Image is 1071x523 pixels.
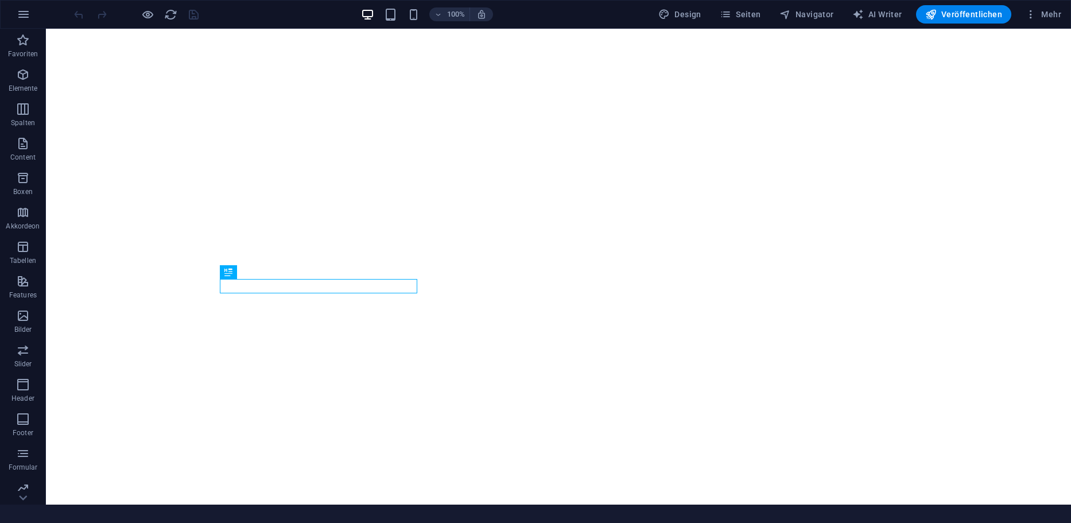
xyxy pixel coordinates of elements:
[9,290,37,300] p: Features
[164,7,177,21] button: reload
[9,84,38,93] p: Elemente
[8,49,38,59] p: Favoriten
[916,5,1011,24] button: Veröffentlichen
[852,9,902,20] span: AI Writer
[429,7,470,21] button: 100%
[1020,5,1066,24] button: Mehr
[654,5,706,24] div: Design (Strg+Alt+Y)
[141,7,154,21] button: Klicke hier, um den Vorschau-Modus zu verlassen
[13,428,33,437] p: Footer
[476,9,487,20] i: Bei Größenänderung Zoomstufe automatisch an das gewählte Gerät anpassen.
[13,187,33,196] p: Boxen
[164,8,177,21] i: Seite neu laden
[848,5,907,24] button: AI Writer
[11,394,34,403] p: Header
[10,256,36,265] p: Tabellen
[779,9,834,20] span: Navigator
[715,5,766,24] button: Seiten
[447,7,465,21] h6: 100%
[9,463,38,472] p: Formular
[1025,9,1061,20] span: Mehr
[775,5,839,24] button: Navigator
[654,5,706,24] button: Design
[720,9,761,20] span: Seiten
[11,118,35,127] p: Spalten
[14,325,32,334] p: Bilder
[10,153,36,162] p: Content
[6,222,40,231] p: Akkordeon
[14,359,32,369] p: Slider
[925,9,1002,20] span: Veröffentlichen
[658,9,701,20] span: Design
